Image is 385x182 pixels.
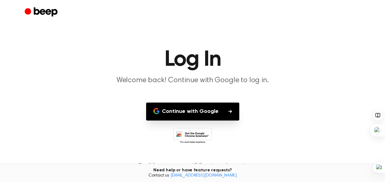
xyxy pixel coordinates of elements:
p: Don’t have an account? [7,162,378,170]
span: Contact us [4,173,381,179]
a: [EMAIL_ADDRESS][DOMAIN_NAME] [170,173,237,178]
button: Continue with Google [146,103,239,121]
a: Create an Account [198,162,245,170]
h1: Log In [37,49,348,71]
a: Beep [25,6,59,18]
p: Welcome back! Continue with Google to log in. [76,75,310,86]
